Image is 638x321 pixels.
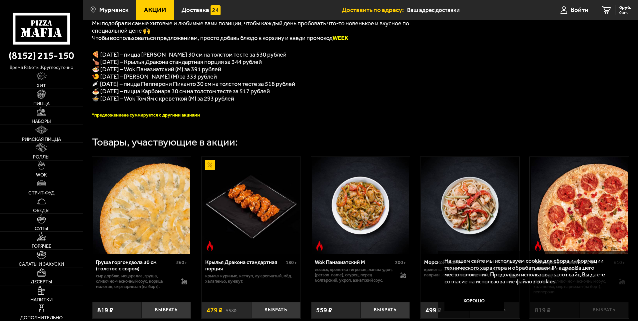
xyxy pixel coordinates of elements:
span: 479 ₽ [207,306,223,314]
span: Десерты [31,279,52,284]
div: Морской Wok M [424,259,503,265]
img: Wok Паназиатский M [312,157,409,254]
input: Ваш адрес доставки [407,4,535,16]
span: 🍝 [DATE] – пицца Карбонара 30 см на толстом тесте за 517 рублей [92,88,270,95]
span: Доставить по адресу: [342,7,407,13]
a: Острое блюдоПепперони Пиканто 30 см (толстое с сыром) [530,157,629,254]
img: Крылья Дракона стандартная порция [202,157,300,254]
span: 559 ₽ [316,306,332,314]
span: 🍕 [DATE] – пицца [PERSON_NAME] 30 см на толстом тесте за 530 рублей [92,51,287,58]
button: Выбрать [142,302,191,318]
span: WOK [36,172,47,177]
img: Акционный [205,160,215,170]
p: крылья куриные, кетчуп, лук репчатый, мёд, халапеньо, кунжут. [205,273,297,284]
img: Морской Wok M [421,157,518,254]
p: креветка тигровая, лосось, лапша удон, паприка, огурец, лук, сливочный соус. [424,267,503,278]
span: Стрит-фуд [28,190,55,195]
p: лосось, креветка тигровая, лапша удон, [PERSON_NAME], огурец, перец болгарский, укроп, азиатский ... [315,267,394,283]
img: Острое блюдо [205,241,215,251]
span: 560 г [176,260,187,265]
span: Горячее [32,244,51,248]
a: Острое блюдоWok Паназиатский M [311,157,410,254]
p: На нашем сайте мы используем cookie для сбора информации технического характера и обрабатываем IP... [444,257,619,285]
div: Wok Паназиатский M [315,259,394,265]
span: Наборы [32,119,51,124]
span: 180 г [286,260,297,265]
span: 🍜 [DATE] – Wok Паназиатский (M) за 391 рублей [92,66,221,73]
img: Острое блюдо [533,241,543,251]
span: Доставка [182,7,209,13]
div: Товары, участвующие в акции: [92,137,238,148]
div: Груша горгондзола 30 см (толстое с сыром) [96,259,175,272]
img: Острое блюдо [315,241,324,251]
img: Пепперони Пиканто 30 см (толстое с сыром) [531,157,628,254]
span: Римская пицца [22,137,61,142]
span: Хит [37,83,46,88]
img: 15daf4d41897b9f0e9f617042186c801.svg [211,5,221,15]
img: Груша горгондзола 30 см (толстое с сыром) [93,157,190,254]
span: Чтобы воспользоваться предложением, просто добавь блюдо в корзину и введи промокод [92,34,348,42]
span: Пицца [33,101,50,106]
b: WEEK [332,34,348,42]
span: *предложение [92,112,124,118]
span: 🍲 [DATE] – Wok Том Ям с креветкой (M) за 293 рублей [92,95,234,102]
a: Морской Wok M [420,157,519,254]
button: Выбрать [360,302,410,318]
span: Дополнительно [20,315,63,320]
span: Супы [35,226,48,231]
span: Обеды [33,208,50,213]
a: АкционныйОстрое блюдоКрылья Дракона стандартная порция [202,157,301,254]
span: 🍗 [DATE] – Крылья Дракона стандартная порция за 344 рублей [92,58,262,66]
span: 0 руб. [619,5,631,10]
span: Роллы [33,155,50,159]
span: Войти [571,7,588,13]
div: Крылья Дракона стандартная порция [205,259,284,272]
span: 0 шт. [619,11,631,15]
button: Хорошо [444,291,504,311]
span: не суммируется с другими акциями [124,112,200,118]
span: Салаты и закуски [19,262,64,266]
span: 819 ₽ [97,306,113,314]
span: Мурманск [99,7,129,13]
span: Акции [144,7,166,13]
span: 499 ₽ [425,306,441,314]
a: Груша горгондзола 30 см (толстое с сыром) [92,157,191,254]
span: Мы подобрали самые хитовые и любимые вами позиции, чтобы каждый день пробовать что-то новенькое и... [92,20,409,34]
button: Выбрать [251,302,301,318]
p: сыр дорблю, моцарелла, груша, сливочно-чесночный соус, корица молотая, сыр пармезан (на борт). [96,273,175,289]
s: 558 ₽ [226,307,237,313]
span: 🍤 [DATE] – [PERSON_NAME] (M) за 333 рублей [92,73,217,80]
span: Напитки [30,297,53,302]
span: 🌶 [DATE] – пицца Пепперони Пиканто 30 см на толстом тесте за 518 рублей [92,80,295,88]
span: 200 г [395,260,406,265]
